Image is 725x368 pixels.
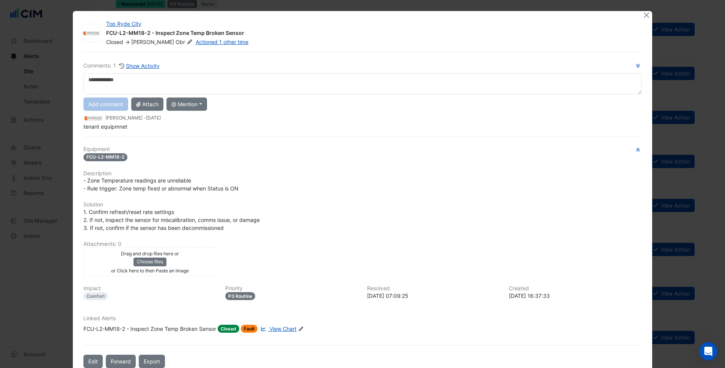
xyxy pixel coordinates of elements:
h6: Created [509,285,642,292]
span: -> [125,39,130,45]
span: Closed [106,39,123,45]
div: [DATE] 07:09:25 [367,292,500,300]
a: Top Ryde City [106,20,141,27]
button: Show Activity [119,61,160,70]
div: [DATE] 16:37:33 [509,292,642,300]
button: Attach [131,98,163,111]
span: Fault [241,325,258,333]
div: Open Intercom Messenger [699,342,717,360]
h6: Impact [83,285,216,292]
div: P3 Routine [225,292,255,300]
a: View Chart [259,325,296,333]
span: - Zone Temperature readings are unreliable - Rule trigger: Zone temp fixed or abnormal when Statu... [83,177,239,192]
span: [PERSON_NAME] [131,39,174,45]
button: Forward [106,355,136,368]
div: FCU-L2-MM18-2 - Inspect Zone Temp Broken Sensor [83,325,216,333]
div: Comfort [83,292,108,300]
img: Conservia [82,30,100,37]
button: Close [643,11,651,19]
a: Export [139,355,165,368]
h6: Priority [225,285,358,292]
small: Drag and drop files here or [121,251,179,256]
span: tenant equipmnet [83,123,127,130]
a: Actioned 1 other time [196,39,248,45]
span: Closed [218,325,239,333]
small: [PERSON_NAME] - [105,115,161,121]
div: Comments: 1 [83,61,160,70]
span: 1. Confirm refresh/reset rate settings 2. If not, inspect the sensor for miscalibration, comms is... [83,209,260,231]
button: @ Mention [166,98,207,111]
h6: Solution [83,201,642,208]
span: View Chart [270,326,297,332]
small: or Click here to then Paste an image [111,268,189,274]
div: FCU-L2-MM18-2 - Inspect Zone Temp Broken Sensor [106,29,634,38]
span: 2025-04-11 07:09:24 [146,115,161,121]
h6: Equipment [83,146,642,153]
h6: Attachments: 0 [83,241,642,247]
button: Edit [83,355,103,368]
h6: Description [83,170,642,177]
button: Choose files [133,258,166,266]
fa-icon: Edit Linked Alerts [298,326,304,332]
img: Conservia [83,114,102,123]
h6: Resolved [367,285,500,292]
h6: Linked Alerts [83,315,642,322]
span: Obr [176,38,194,46]
span: FCU-L2-MM18-2 [83,153,127,161]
